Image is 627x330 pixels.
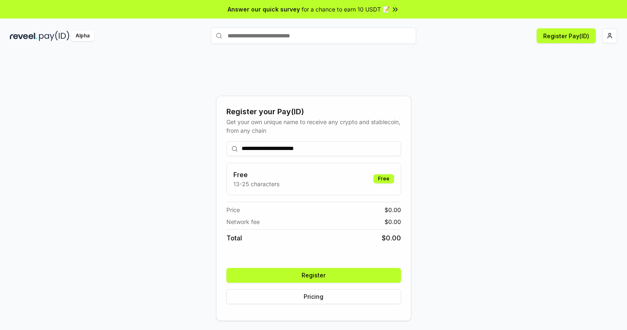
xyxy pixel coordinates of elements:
[228,5,300,14] span: Answer our quick survey
[226,233,242,243] span: Total
[537,28,596,43] button: Register Pay(ID)
[385,205,401,214] span: $ 0.00
[226,205,240,214] span: Price
[373,174,394,183] div: Free
[226,118,401,135] div: Get your own unique name to receive any crypto and stablecoin, from any chain
[39,31,69,41] img: pay_id
[71,31,94,41] div: Alpha
[385,217,401,226] span: $ 0.00
[233,170,279,180] h3: Free
[10,31,37,41] img: reveel_dark
[233,180,279,188] p: 13-25 characters
[226,289,401,304] button: Pricing
[226,106,401,118] div: Register your Pay(ID)
[226,268,401,283] button: Register
[302,5,390,14] span: for a chance to earn 10 USDT 📝
[226,217,260,226] span: Network fee
[382,233,401,243] span: $ 0.00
